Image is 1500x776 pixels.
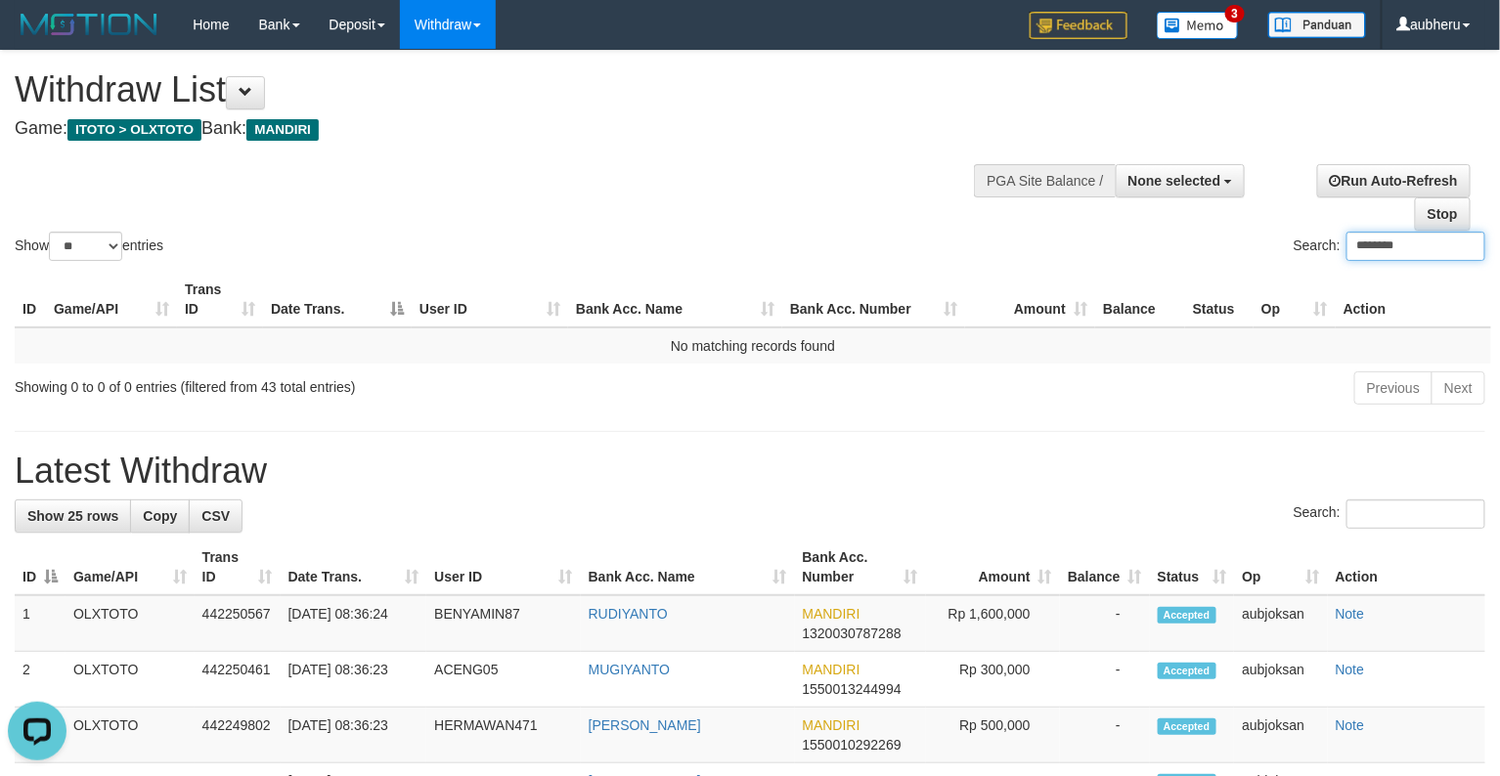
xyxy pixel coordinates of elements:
th: Amount: activate to sort column ascending [926,539,1060,595]
td: [DATE] 08:36:23 [281,708,427,763]
span: Accepted [1158,718,1216,735]
div: Showing 0 to 0 of 0 entries (filtered from 43 total entries) [15,369,610,397]
td: Rp 300,000 [926,652,1060,708]
a: Stop [1415,197,1471,231]
span: Show 25 rows [27,508,118,524]
h4: Game: Bank: [15,119,981,139]
td: [DATE] 08:36:23 [281,652,427,708]
input: Search: [1346,232,1485,261]
a: CSV [189,499,243,533]
span: None selected [1128,173,1221,189]
a: Show 25 rows [15,499,131,533]
th: Op: activate to sort column ascending [1254,272,1336,327]
span: Accepted [1158,663,1216,679]
span: MANDIRI [803,606,860,622]
img: panduan.png [1268,12,1366,38]
label: Show entries [15,232,163,261]
td: aubjoksan [1234,708,1327,763]
button: None selected [1116,164,1246,197]
th: User ID: activate to sort column ascending [412,272,568,327]
th: Date Trans.: activate to sort column descending [263,272,412,327]
th: Date Trans.: activate to sort column ascending [281,539,427,595]
td: No matching records found [15,327,1491,364]
td: HERMAWAN471 [426,708,580,763]
th: Trans ID: activate to sort column ascending [195,539,281,595]
td: 1 [15,595,66,652]
td: - [1060,595,1150,652]
span: MANDIRI [803,717,860,733]
a: Next [1432,371,1485,405]
span: Copy 1550013244994 to clipboard [803,681,902,697]
a: MUGIYANTO [589,662,671,677]
a: [PERSON_NAME] [589,717,701,733]
th: Bank Acc. Name: activate to sort column ascending [581,539,795,595]
span: MANDIRI [803,662,860,677]
span: ITOTO > OLXTOTO [67,119,201,141]
a: Note [1336,662,1365,677]
th: Game/API: activate to sort column ascending [66,539,195,595]
label: Search: [1294,499,1485,529]
span: 3 [1225,5,1246,22]
th: User ID: activate to sort column ascending [426,539,580,595]
td: OLXTOTO [66,595,195,652]
th: Amount: activate to sort column ascending [965,272,1095,327]
td: ACENG05 [426,652,580,708]
a: Copy [130,499,190,533]
th: ID [15,272,46,327]
th: Bank Acc. Number: activate to sort column ascending [782,272,965,327]
th: Balance: activate to sort column ascending [1060,539,1150,595]
a: Note [1336,717,1365,733]
td: OLXTOTO [66,652,195,708]
span: Copy 1550010292269 to clipboard [803,737,902,753]
td: 442250461 [195,652,281,708]
th: Bank Acc. Number: activate to sort column ascending [795,539,926,595]
td: 442250567 [195,595,281,652]
span: Accepted [1158,607,1216,624]
th: Game/API: activate to sort column ascending [46,272,177,327]
span: MANDIRI [246,119,319,141]
td: - [1060,708,1150,763]
th: Status [1185,272,1254,327]
td: 442249802 [195,708,281,763]
td: Rp 1,600,000 [926,595,1060,652]
th: Status: activate to sort column ascending [1150,539,1235,595]
th: Trans ID: activate to sort column ascending [177,272,263,327]
td: aubjoksan [1234,595,1327,652]
td: OLXTOTO [66,708,195,763]
th: Action [1336,272,1491,327]
th: Action [1328,539,1485,595]
span: Copy [143,508,177,524]
td: 2 [15,652,66,708]
a: Previous [1354,371,1433,405]
div: PGA Site Balance / [974,164,1115,197]
td: BENYAMIN87 [426,595,580,652]
td: Rp 500,000 [926,708,1060,763]
img: Feedback.jpg [1030,12,1127,39]
img: MOTION_logo.png [15,10,163,39]
span: CSV [201,508,230,524]
th: Bank Acc. Name: activate to sort column ascending [568,272,782,327]
label: Search: [1294,232,1485,261]
td: aubjoksan [1234,652,1327,708]
button: Open LiveChat chat widget [8,8,66,66]
img: Button%20Memo.svg [1157,12,1239,39]
td: - [1060,652,1150,708]
span: Copy 1320030787288 to clipboard [803,625,902,641]
a: Run Auto-Refresh [1317,164,1471,197]
a: RUDIYANTO [589,606,668,622]
a: Note [1336,606,1365,622]
h1: Latest Withdraw [15,452,1485,491]
th: ID: activate to sort column descending [15,539,66,595]
h1: Withdraw List [15,70,981,109]
td: [DATE] 08:36:24 [281,595,427,652]
th: Balance [1095,272,1185,327]
input: Search: [1346,499,1485,529]
select: Showentries [49,232,122,261]
th: Op: activate to sort column ascending [1234,539,1327,595]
